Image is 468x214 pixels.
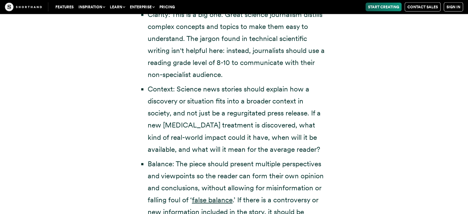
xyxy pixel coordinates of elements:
a: Features [53,3,76,11]
button: Inspiration [76,3,107,11]
a: Sign in [444,2,463,12]
button: Learn [107,3,127,11]
li: Clarity: This is a big one. Great science journalism distills complex concepts and topics to make... [148,9,326,81]
a: Start Creating [366,3,402,11]
li: Context: Science news stories should explain how a discovery or situation fits into a broader con... [148,83,326,155]
a: Contact Sales [405,2,441,12]
button: Enterprise [127,3,157,11]
a: false balance [192,196,233,204]
a: Pricing [157,3,177,11]
img: The Craft [5,3,42,11]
